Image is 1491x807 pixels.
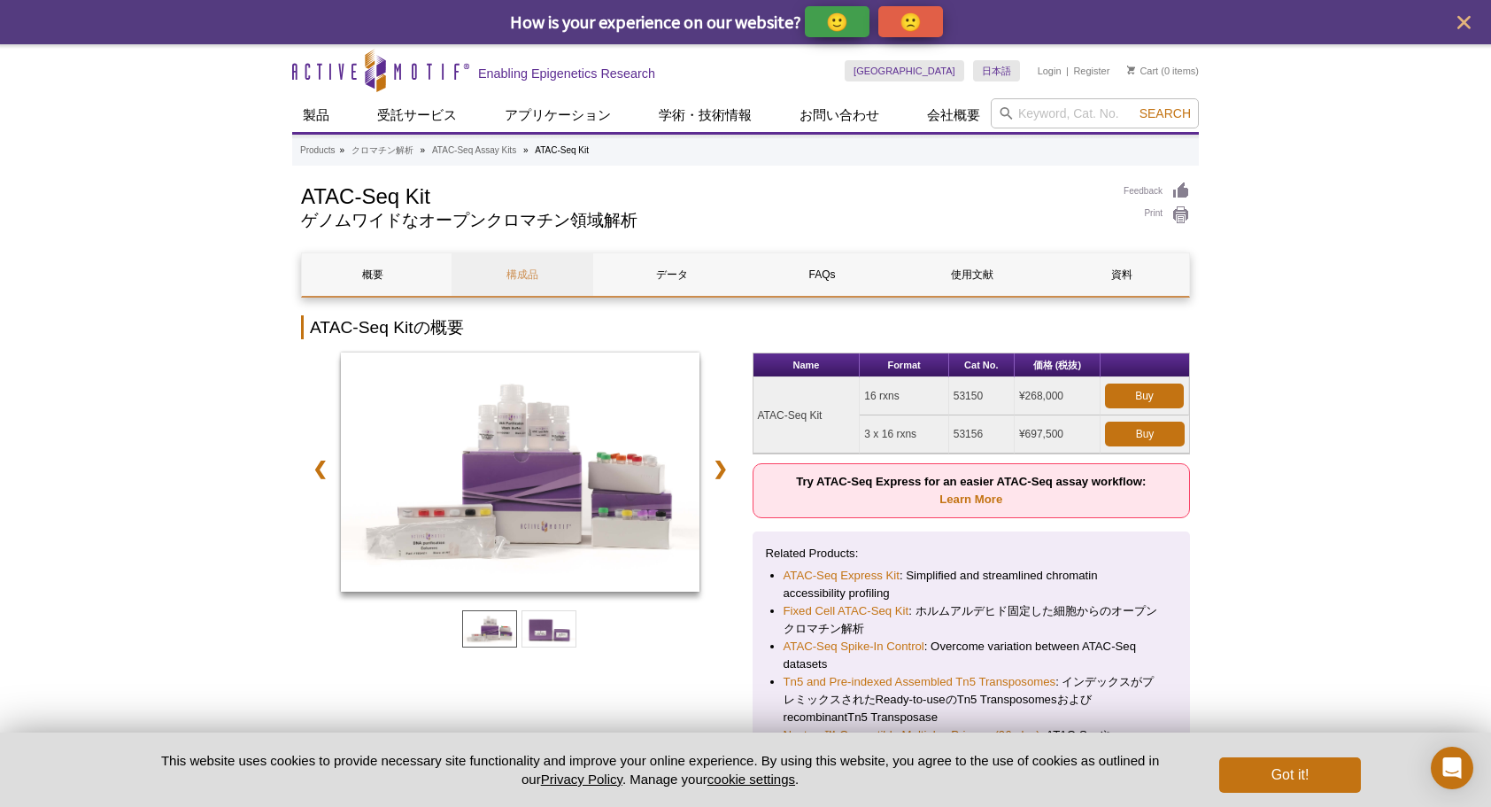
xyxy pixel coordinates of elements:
[949,353,1015,377] th: Cat No.
[1015,415,1101,454] td: ¥697,500
[784,673,1160,726] li: : インデックスがプレミックスされたReady-to-useのTn5 TransposomesおよびrecombinantTn5 Transposase
[1127,60,1199,81] li: (0 items)
[292,98,340,132] a: 製品
[860,377,948,415] td: 16 rxns
[1134,105,1196,121] button: Search
[753,377,861,454] td: ATAC-Seq Kit
[452,253,592,296] a: 構成品
[1453,12,1475,34] button: close
[130,751,1190,788] p: This website uses cookies to provide necessary site functionality and improve your online experie...
[1124,206,1190,225] a: Print
[845,60,964,81] a: [GEOGRAPHIC_DATA]
[784,726,1160,780] li: : ATAC-SeqやCUT&Tag-IT アッセイのマルチプレックス (最大96サンプル) に便利なインデックスプライマーセット
[784,638,1160,673] li: : Overcome variation between ATAC-Seq datasets
[784,602,909,620] a: Fixed Cell ATAC-Seq Kit
[1038,65,1062,77] a: Login
[301,448,339,489] a: ❮
[916,98,991,132] a: 会社概要
[752,253,892,296] a: FAQs
[784,567,1160,602] li: : Simplified and streamlined chromatin accessibility profiling
[900,11,922,33] p: 🙁
[707,772,795,787] button: cookie settings
[784,726,1040,744] a: Nextera™-Compatible Multiplex Primers (96 plex)
[1127,66,1135,74] img: Your Cart
[784,638,924,656] a: ATAC-Seq Spike-In Control
[1219,757,1361,793] button: Got it!
[1105,384,1184,408] a: Buy
[1052,253,1193,296] a: 資料
[1431,747,1473,789] div: Open Intercom Messenger
[766,545,1178,563] p: Related Products:
[648,98,762,132] a: 学術・技術情報
[1066,60,1069,81] li: |
[510,11,801,33] span: How is your experience on our website?
[784,602,1160,638] li: : ホルムアルデヒド固定した細胞からのオープンクロマチン解析
[1015,377,1101,415] td: ¥268,000
[753,353,861,377] th: Name
[796,475,1146,506] strong: Try ATAC-Seq Express for an easier ATAC-Seq assay workflow:
[300,143,335,159] a: Products
[939,493,1002,506] a: Learn More
[826,11,848,33] p: 🙂
[789,98,890,132] a: お問い合わせ
[1127,65,1158,77] a: Cart
[535,145,589,155] li: ATAC-Seq Kit
[860,353,948,377] th: Format
[991,98,1199,128] input: Keyword, Cat. No.
[949,415,1015,454] td: 53156
[301,182,1106,208] h1: ATAC-Seq Kit
[784,567,900,585] a: ATAC-Seq Express Kit
[301,213,1106,229] h2: ゲノムワイドなオープンクロマチン領域解析
[860,415,948,454] td: 3 x 16 rxns
[432,143,516,159] a: ATAC-Seq Assay Kits
[1139,106,1191,120] span: Search
[341,353,699,592] img: ATAC-Seq Kit
[494,98,622,132] a: アプリケーション
[421,145,426,155] li: »
[301,315,1190,339] h2: ATAC-Seq Kitの概要
[784,673,1056,691] a: Tn5 and Pre-indexed Assembled Tn5 Transposomes
[901,253,1042,296] a: 使用文献
[339,145,344,155] li: »
[352,143,413,159] a: クロマチン解析
[478,66,655,81] h2: Enabling Epigenetics Research
[701,448,739,489] a: ❯
[302,253,443,296] a: 概要
[1105,422,1185,446] a: Buy
[1124,182,1190,201] a: Feedback
[523,145,529,155] li: »
[949,377,1015,415] td: 53150
[541,772,622,787] a: Privacy Policy
[602,253,743,296] a: データ
[1073,65,1109,77] a: Register
[973,60,1020,81] a: 日本語
[1015,353,1101,377] th: 価格 (税抜)
[367,98,467,132] a: 受託サービス
[341,353,699,597] a: ATAC-Seq Kit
